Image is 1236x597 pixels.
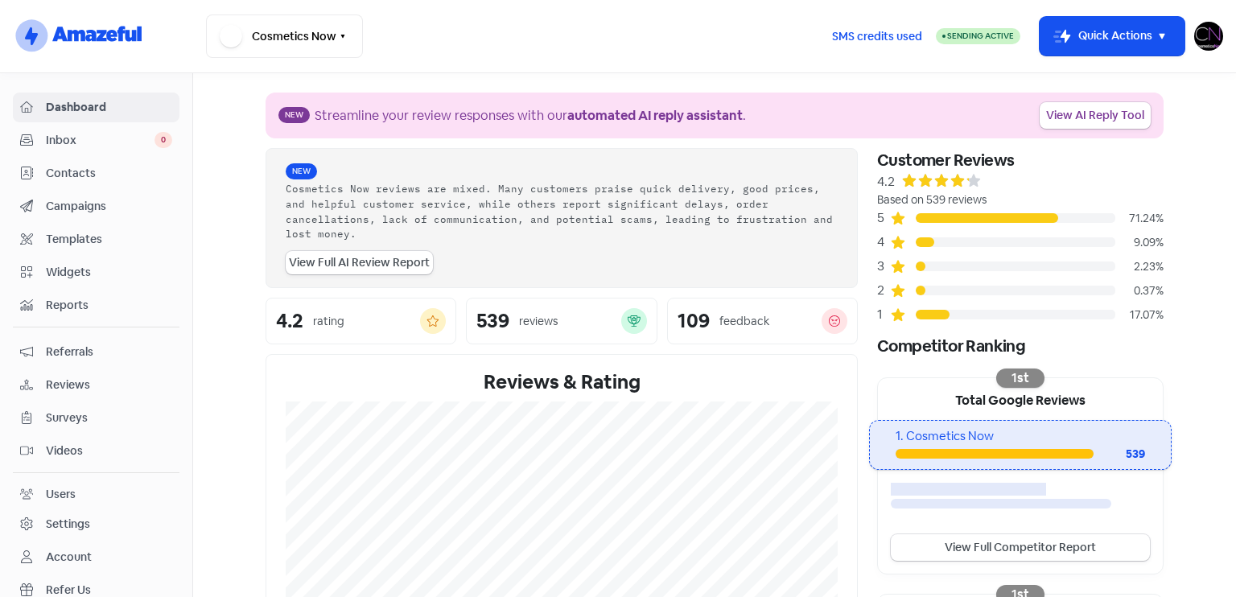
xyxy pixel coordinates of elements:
a: Dashboard [13,93,179,122]
button: Quick Actions [1040,17,1184,56]
span: Videos [46,443,172,459]
div: 1. Cosmetics Now [896,427,1144,446]
div: Settings [46,516,90,533]
div: Customer Reviews [877,148,1164,172]
span: Widgets [46,264,172,281]
span: Inbox [46,132,154,149]
img: User [1194,22,1223,51]
span: Campaigns [46,198,172,215]
a: Templates [13,224,179,254]
span: Contacts [46,165,172,182]
a: Contacts [13,159,179,188]
div: 1 [877,305,890,324]
span: Reviews [46,377,172,393]
div: 4.2 [276,311,303,331]
iframe: chat widget [1168,533,1220,581]
div: Account [46,549,92,566]
div: Cosmetics Now reviews are mixed. Many customers praise quick delivery, good prices, and helpful c... [286,181,838,241]
a: Users [13,480,179,509]
div: feedback [719,313,769,330]
div: Total Google Reviews [878,378,1163,420]
div: 71.24% [1115,210,1164,227]
span: New [286,163,317,179]
div: 4 [877,233,890,252]
span: 0 [154,132,172,148]
span: Referrals [46,344,172,360]
a: Account [13,542,179,572]
a: Campaigns [13,191,179,221]
span: SMS credits used [832,28,922,45]
a: Widgets [13,257,179,287]
div: 0.37% [1115,282,1164,299]
button: Cosmetics Now [206,14,363,58]
a: Videos [13,436,179,466]
a: 539reviews [466,298,657,344]
div: Reviews & Rating [286,368,838,397]
a: Reports [13,290,179,320]
div: 3 [877,257,890,276]
a: Inbox 0 [13,126,179,155]
a: Surveys [13,403,179,433]
b: automated AI reply assistant [567,107,743,124]
div: reviews [519,313,558,330]
div: 5 [877,208,890,228]
a: View AI Reply Tool [1040,102,1151,129]
a: SMS credits used [818,27,936,43]
a: Settings [13,509,179,539]
a: Reviews [13,370,179,400]
div: 539 [1094,446,1145,463]
div: 2 [877,281,890,300]
a: Referrals [13,337,179,367]
div: 2.23% [1115,258,1164,275]
div: 539 [476,311,509,331]
div: 9.09% [1115,234,1164,251]
div: 4.2 [877,172,895,191]
span: Surveys [46,410,172,426]
div: rating [313,313,344,330]
div: 17.07% [1115,307,1164,323]
div: 109 [678,311,710,331]
span: Sending Active [947,31,1014,41]
span: New [278,107,310,123]
a: View Full Competitor Report [891,534,1150,561]
div: Competitor Ranking [877,334,1164,358]
div: 1st [996,368,1044,388]
div: Users [46,486,76,503]
span: Reports [46,297,172,314]
span: Dashboard [46,99,172,116]
a: 109feedback [667,298,858,344]
div: Based on 539 reviews [877,191,1164,208]
span: Templates [46,231,172,248]
div: Streamline your review responses with our . [315,106,746,126]
a: 4.2rating [266,298,456,344]
a: Sending Active [936,27,1020,46]
a: View Full AI Review Report [286,251,433,274]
